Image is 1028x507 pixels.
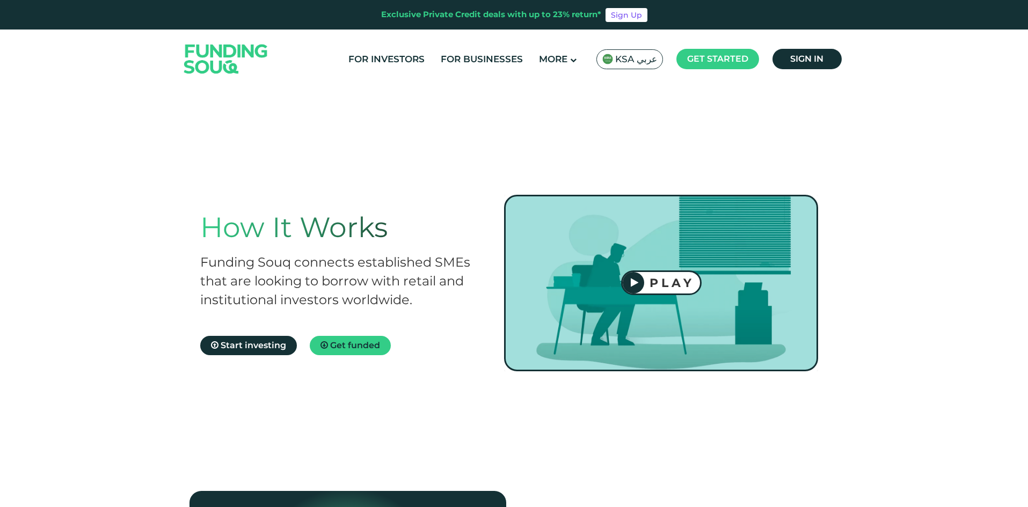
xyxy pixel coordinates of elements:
[438,50,526,68] a: For Businesses
[790,54,823,64] span: Sign in
[772,49,842,69] a: Sign in
[539,54,567,64] span: More
[200,253,483,309] h2: Funding Souq connects established SMEs that are looking to borrow with retail and institutional i...
[606,8,647,22] a: Sign Up
[310,336,391,355] a: Get funded
[221,340,286,350] span: Start investing
[200,336,297,355] a: Start investing
[381,9,601,21] div: Exclusive Private Credit deals with up to 23% return*
[330,340,380,350] span: Get funded
[346,50,427,68] a: For Investors
[687,54,748,64] span: Get started
[621,270,702,295] button: PLAY
[200,211,483,244] h1: How It Works
[602,54,613,64] img: SA Flag
[173,32,279,86] img: Logo
[615,53,657,65] span: KSA عربي
[644,276,700,290] div: PLAY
